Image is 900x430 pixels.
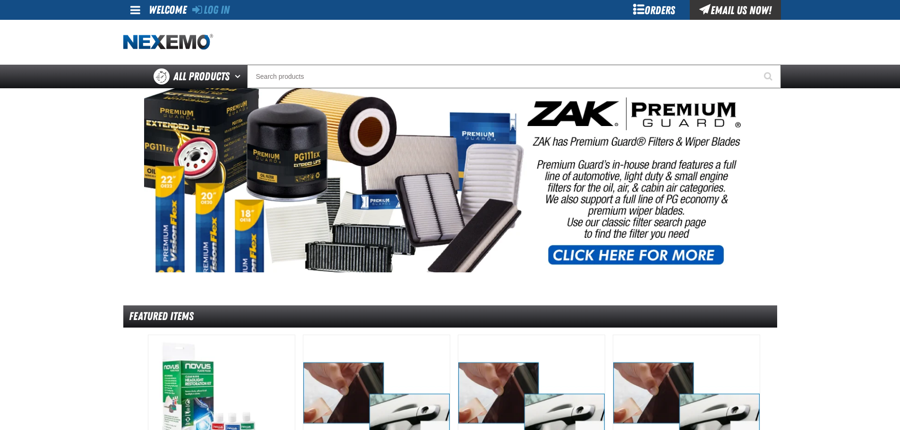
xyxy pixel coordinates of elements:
img: PG Filters & Wipers [144,88,756,272]
div: Featured Items [123,305,777,328]
input: Search [247,65,781,88]
img: Nexemo logo [123,34,213,51]
span: All Products [173,68,230,85]
a: Log In [192,3,230,17]
button: Start Searching [757,65,781,88]
button: Open All Products pages [231,65,247,88]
